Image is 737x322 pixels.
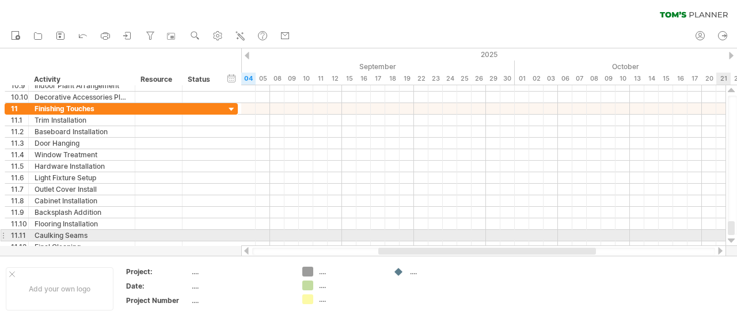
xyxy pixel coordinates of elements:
[140,74,176,85] div: Resource
[644,73,659,85] div: Tuesday, 14 October 2025
[35,161,129,172] div: Hardware Installation
[11,184,28,195] div: 11.7
[702,73,716,85] div: Monday, 20 October 2025
[400,73,414,85] div: Friday, 19 September 2025
[11,115,28,126] div: 11.1
[11,241,28,252] div: 11.12
[35,92,129,103] div: Decorative Accessories Placement
[716,73,731,85] div: Tuesday, 21 October 2025
[544,73,558,85] div: Friday, 3 October 2025
[457,73,472,85] div: Thursday, 25 September 2025
[35,184,129,195] div: Outlet Cover Install
[11,80,28,91] div: 10.9
[6,267,113,310] div: Add your own logo
[35,172,129,183] div: Light Fixture Setup
[284,73,299,85] div: Tuesday, 9 September 2025
[443,73,457,85] div: Wednesday, 24 September 2025
[659,73,673,85] div: Wednesday, 15 October 2025
[356,73,371,85] div: Tuesday, 16 September 2025
[410,267,473,276] div: ....
[11,126,28,137] div: 11.2
[35,195,129,206] div: Cabinet Installation
[34,74,128,85] div: Activity
[126,281,189,291] div: Date:
[319,281,382,290] div: ....
[35,241,129,252] div: Final Cleaning
[428,73,443,85] div: Tuesday, 23 September 2025
[673,73,687,85] div: Thursday, 16 October 2025
[35,207,129,218] div: Backsplash Addition
[11,138,28,149] div: 11.3
[385,73,400,85] div: Thursday, 18 September 2025
[35,80,129,91] div: Indoor Plant Arrangement
[11,230,28,241] div: 11.11
[198,60,515,73] div: September 2025
[616,73,630,85] div: Friday, 10 October 2025
[630,73,644,85] div: Monday, 13 October 2025
[35,103,129,114] div: Finishing Touches
[319,267,382,276] div: ....
[313,73,328,85] div: Thursday, 11 September 2025
[126,267,189,276] div: Project:
[572,73,587,85] div: Tuesday, 7 October 2025
[11,92,28,103] div: 10.10
[126,296,189,305] div: Project Number
[11,103,28,114] div: 11
[319,294,382,304] div: ....
[601,73,616,85] div: Thursday, 9 October 2025
[299,73,313,85] div: Wednesday, 10 September 2025
[192,281,288,291] div: ....
[414,73,428,85] div: Monday, 22 September 2025
[241,73,256,85] div: Thursday, 4 September 2025
[486,73,500,85] div: Monday, 29 September 2025
[500,73,515,85] div: Tuesday, 30 September 2025
[192,296,288,305] div: ....
[328,73,342,85] div: Friday, 12 September 2025
[11,161,28,172] div: 11.5
[529,73,544,85] div: Thursday, 2 October 2025
[192,267,288,276] div: ....
[270,73,284,85] div: Monday, 8 September 2025
[188,74,213,85] div: Status
[256,73,270,85] div: Friday, 5 September 2025
[11,207,28,218] div: 11.9
[35,149,129,160] div: Window Treatment
[11,195,28,206] div: 11.8
[11,172,28,183] div: 11.6
[35,218,129,229] div: Flooring Installation
[687,73,702,85] div: Friday, 17 October 2025
[587,73,601,85] div: Wednesday, 8 October 2025
[515,73,529,85] div: Wednesday, 1 October 2025
[11,218,28,229] div: 11.10
[371,73,385,85] div: Wednesday, 17 September 2025
[35,230,129,241] div: Caulking Seams
[35,115,129,126] div: Trim Installation
[35,126,129,137] div: Baseboard Installation
[558,73,572,85] div: Monday, 6 October 2025
[11,149,28,160] div: 11.4
[472,73,486,85] div: Friday, 26 September 2025
[35,138,129,149] div: Door Hanging
[342,73,356,85] div: Monday, 15 September 2025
